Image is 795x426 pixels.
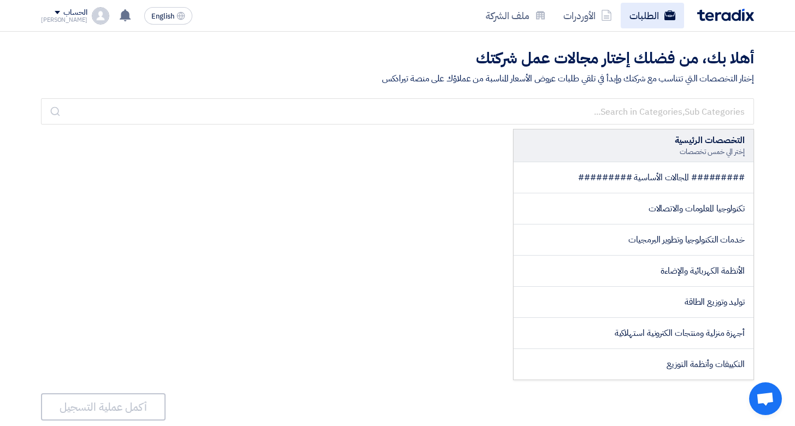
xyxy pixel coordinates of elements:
[697,9,754,21] img: Teradix logo
[41,98,754,125] input: Search in Categories,Sub Categories...
[615,327,745,340] span: أجهزة منزلية ومنتجات الكترونية استهلاكية
[685,295,745,309] span: توليد وتوزيع الطاقة
[144,7,192,25] button: English
[477,3,555,28] a: ملف الشركة
[41,48,754,69] h2: أهلا بك، من فضلك إختار مجالات عمل شركتك
[749,382,782,415] a: Open chat
[661,264,745,277] span: الأنظمة الكهربائية والإضاءة
[92,7,109,25] img: profile_test.png
[649,202,745,215] span: تكنولوجيا المعلومات والاتصالات
[555,3,621,28] a: الأوردرات
[41,17,87,23] div: [PERSON_NAME]
[41,393,166,421] button: أكمل عملية التسجيل
[41,72,754,85] div: إختار التخصصات التي تتناسب مع شركتك وإبدأ في تلقي طلبات عروض الأسعار المناسبة من عملاؤك على منصة ...
[522,147,745,157] div: إختر الي خمس تخصصات
[621,3,684,28] a: الطلبات
[151,13,174,20] span: English
[628,233,745,246] span: خدمات التكنولوجيا وتطوير البرمجيات
[578,171,745,184] span: ######### المجالات الأساسية #########
[63,8,87,17] div: الحساب
[522,134,745,147] div: التخصصات الرئيسية
[667,358,745,371] span: التكييفات وأنظمة التوزيع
